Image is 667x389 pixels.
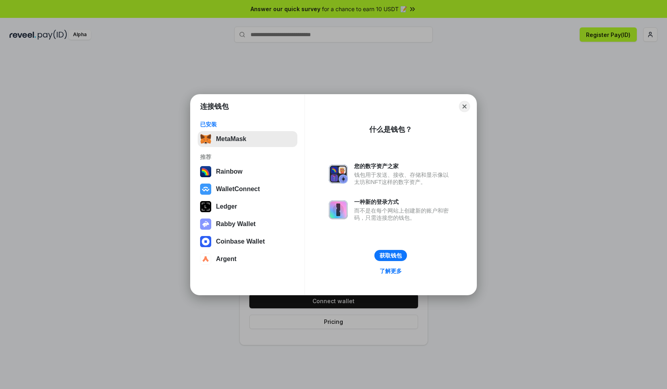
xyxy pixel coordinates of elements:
[354,207,453,221] div: 而不是在每个网站上创建新的账户和密码，只需连接您的钱包。
[380,252,402,259] div: 获取钱包
[198,216,297,232] button: Rabby Wallet
[369,125,412,134] div: 什么是钱包？
[329,200,348,219] img: svg+xml,%3Csvg%20xmlns%3D%22http%3A%2F%2Fwww.w3.org%2F2000%2Fsvg%22%20fill%3D%22none%22%20viewBox...
[200,201,211,212] img: svg+xml,%3Csvg%20xmlns%3D%22http%3A%2F%2Fwww.w3.org%2F2000%2Fsvg%22%20width%3D%2228%22%20height%3...
[216,186,260,193] div: WalletConnect
[216,203,237,210] div: Ledger
[200,219,211,230] img: svg+xml,%3Csvg%20xmlns%3D%22http%3A%2F%2Fwww.w3.org%2F2000%2Fsvg%22%20fill%3D%22none%22%20viewBox...
[200,166,211,177] img: svg+xml,%3Csvg%20width%3D%22120%22%20height%3D%22120%22%20viewBox%3D%220%200%20120%20120%22%20fil...
[200,236,211,247] img: svg+xml,%3Csvg%20width%3D%2228%22%20height%3D%2228%22%20viewBox%3D%220%200%2028%2028%22%20fill%3D...
[354,163,453,170] div: 您的数字资产之家
[200,134,211,145] img: svg+xml,%3Csvg%20fill%3D%22none%22%20height%3D%2233%22%20viewBox%3D%220%200%2035%2033%22%20width%...
[354,198,453,205] div: 一种新的登录方式
[198,251,297,267] button: Argent
[380,267,402,275] div: 了解更多
[216,255,237,263] div: Argent
[198,199,297,215] button: Ledger
[198,234,297,250] button: Coinbase Wallet
[198,181,297,197] button: WalletConnect
[198,164,297,180] button: Rainbow
[329,165,348,184] img: svg+xml,%3Csvg%20xmlns%3D%22http%3A%2F%2Fwww.w3.org%2F2000%2Fsvg%22%20fill%3D%22none%22%20viewBox...
[198,131,297,147] button: MetaMask
[354,171,453,186] div: 钱包用于发送、接收、存储和显示像以太坊和NFT这样的数字资产。
[216,238,265,245] div: Coinbase Wallet
[200,184,211,195] img: svg+xml,%3Csvg%20width%3D%2228%22%20height%3D%2228%22%20viewBox%3D%220%200%2028%2028%22%20fill%3D...
[200,254,211,265] img: svg+xml,%3Csvg%20width%3D%2228%22%20height%3D%2228%22%20viewBox%3D%220%200%2028%2028%22%20fill%3D...
[200,121,295,128] div: 已安装
[200,102,229,111] h1: 连接钱包
[216,221,256,228] div: Rabby Wallet
[374,250,407,261] button: 获取钱包
[375,266,407,276] a: 了解更多
[216,168,243,175] div: Rainbow
[200,153,295,161] div: 推荐
[459,101,470,112] button: Close
[216,135,246,143] div: MetaMask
